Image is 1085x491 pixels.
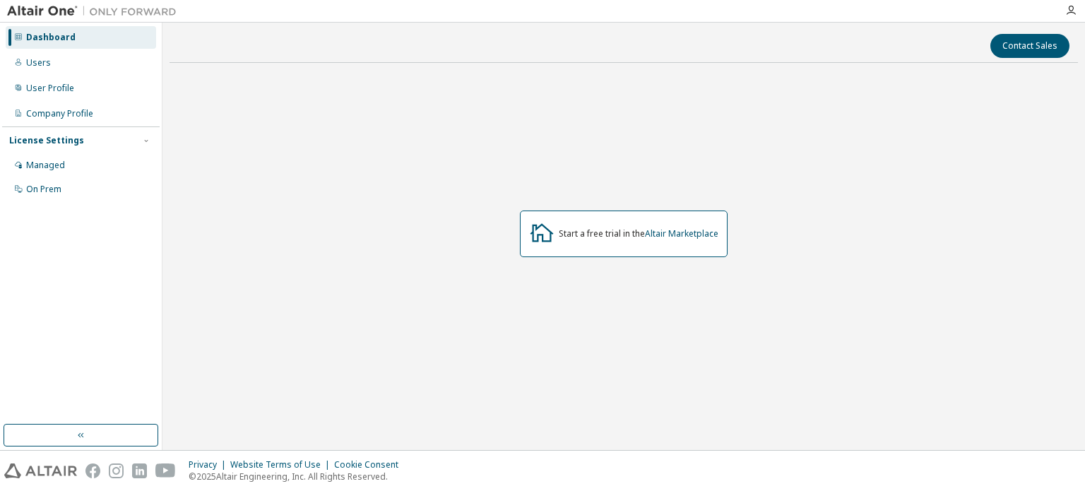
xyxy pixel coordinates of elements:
[990,34,1069,58] button: Contact Sales
[26,108,93,119] div: Company Profile
[7,4,184,18] img: Altair One
[559,228,718,239] div: Start a free trial in the
[26,160,65,171] div: Managed
[189,471,407,483] p: © 2025 Altair Engineering, Inc. All Rights Reserved.
[4,463,77,478] img: altair_logo.svg
[26,32,76,43] div: Dashboard
[109,463,124,478] img: instagram.svg
[132,463,147,478] img: linkedin.svg
[85,463,100,478] img: facebook.svg
[9,135,84,146] div: License Settings
[334,459,407,471] div: Cookie Consent
[26,83,74,94] div: User Profile
[189,459,230,471] div: Privacy
[26,57,51,69] div: Users
[26,184,61,195] div: On Prem
[230,459,334,471] div: Website Terms of Use
[155,463,176,478] img: youtube.svg
[645,227,718,239] a: Altair Marketplace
